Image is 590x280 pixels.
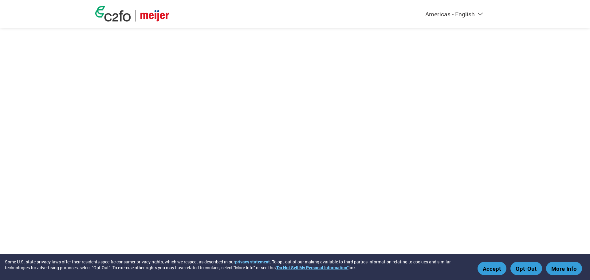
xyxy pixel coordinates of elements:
button: More Info [546,262,582,275]
a: privacy statement [235,259,270,265]
button: Opt-Out [510,262,542,275]
a: "Do Not Sell My Personal Information" [276,265,348,270]
img: c2fo logo [95,6,131,22]
button: Accept [478,262,506,275]
img: Meijer [140,10,169,22]
div: Some U.S. state privacy laws offer their residents specific consumer privacy rights, which we res... [5,259,474,270]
